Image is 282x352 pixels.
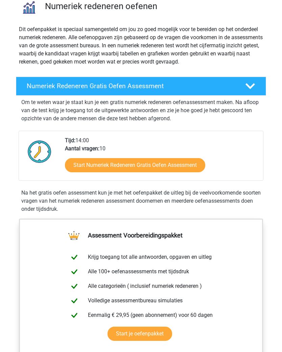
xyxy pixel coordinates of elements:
[19,189,263,213] div: Na het gratis oefen assessment kun je met het oefenpakket de uitleg bij de veelvoorkomende soorte...
[19,26,263,66] p: Dit oefenpakket is speciaal samengesteld om jou zo goed mogelijk voor te bereiden op het onderdee...
[108,327,172,341] a: Start je oefenpakket
[13,77,269,96] a: Numeriek Redeneren Gratis Oefen Assessment
[60,137,263,181] div: 14:00 10
[65,146,99,152] b: Aantal vragen:
[27,82,235,90] h4: Numeriek Redeneren Gratis Oefen Assessment
[21,99,261,123] p: Om te weten waar je staat kun je een gratis numeriek redeneren oefenassessment maken. Na afloop v...
[65,158,205,173] a: Start Numeriek Redeneren Gratis Oefen Assessment
[24,137,55,167] img: Klok
[65,137,75,144] b: Tijd:
[45,1,261,12] h3: Numeriek redeneren oefenen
